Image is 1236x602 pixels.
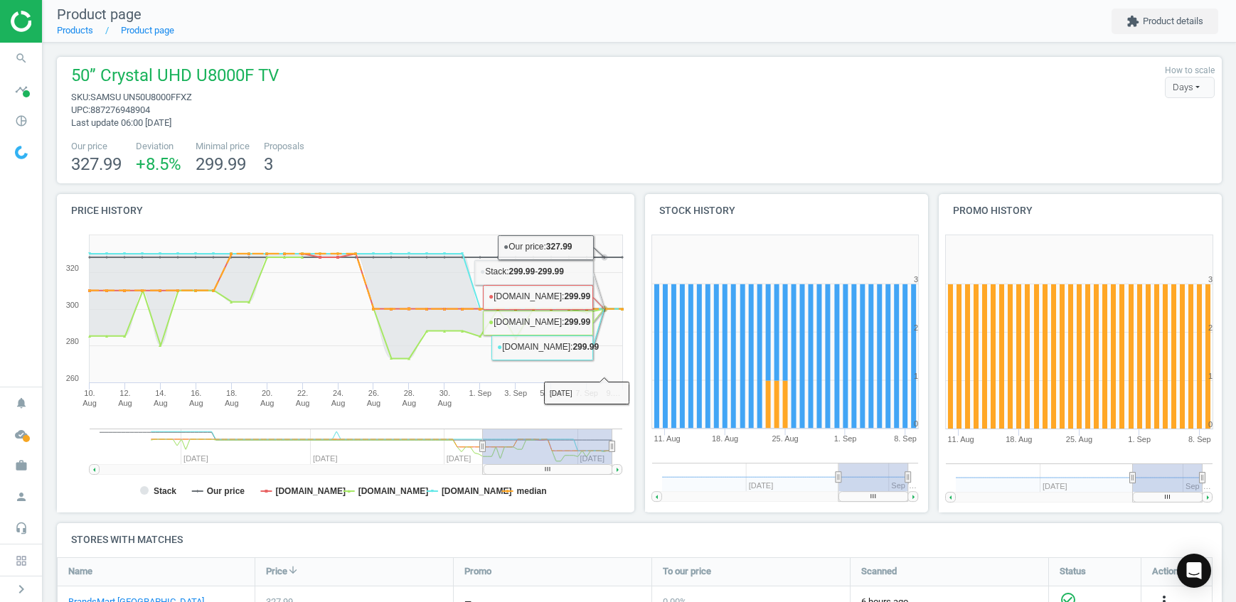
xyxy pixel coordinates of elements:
[8,452,35,479] i: work
[57,194,634,227] h4: Price history
[11,11,112,32] img: ajHJNr6hYgQAAAAASUVORK5CYII=
[892,482,917,490] tspan: Sep '…
[663,565,711,578] span: To our price
[196,140,250,153] span: Minimal price
[207,486,245,496] tspan: Our price
[894,435,917,444] tspan: 8. Sep
[1177,554,1211,588] div: Open Intercom Messenger
[191,389,201,397] tspan: 16.
[296,399,310,407] tspan: Aug
[155,389,166,397] tspan: 14.
[939,194,1222,227] h4: Promo history
[8,76,35,103] i: timeline
[1188,435,1211,444] tspan: 8. Sep
[1112,9,1218,34] button: extensionProduct details
[266,565,287,578] span: Price
[8,515,35,542] i: headset_mic
[71,92,90,102] span: sku :
[57,25,93,36] a: Products
[606,389,620,397] tspan: 9.…
[914,372,918,380] text: 1
[90,92,192,102] span: SAMSU UN50U8000FFXZ
[1060,565,1086,578] span: Status
[1006,435,1032,444] tspan: 18. Aug
[358,486,429,496] tspan: [DOMAIN_NAME]
[262,389,272,397] tspan: 20.
[287,564,299,576] i: arrow_downward
[8,45,35,72] i: search
[469,389,491,397] tspan: 1. Sep
[121,25,174,36] a: Product page
[1208,420,1213,429] text: 0
[196,154,246,174] span: 299.99
[914,323,918,332] text: 2
[464,565,491,578] span: Promo
[645,194,928,227] h4: Stock history
[154,399,168,407] tspan: Aug
[297,389,308,397] tspan: 22.
[1066,435,1092,444] tspan: 25. Aug
[71,140,122,153] span: Our price
[1186,482,1211,490] tspan: Sep '…
[8,421,35,448] i: cloud_done
[66,374,79,382] text: 260
[225,399,239,407] tspan: Aug
[66,337,79,345] text: 280
[712,435,738,444] tspan: 18. Aug
[575,389,598,397] tspan: 7. Sep
[914,420,918,429] text: 0
[1126,15,1139,28] i: extension
[772,435,798,444] tspan: 25. Aug
[8,483,35,510] i: person
[68,565,92,578] span: Name
[8,389,35,416] i: notifications
[71,154,122,174] span: 327.99
[8,107,35,134] i: pie_chart_outlined
[66,264,79,272] text: 320
[84,389,95,397] tspan: 10.
[226,389,237,397] tspan: 18.
[189,399,203,407] tspan: Aug
[264,140,304,153] span: Proposals
[438,399,452,407] tspan: Aug
[118,399,132,407] tspan: Aug
[368,389,379,397] tspan: 26.
[260,399,275,407] tspan: Aug
[264,154,273,174] span: 3
[136,154,181,174] span: +8.5 %
[71,64,279,91] span: 50” Crystal UHD U8000F TV
[71,104,90,115] span: upc :
[1165,77,1215,98] div: Days
[914,275,918,284] text: 3
[1208,372,1213,380] text: 1
[403,399,417,407] tspan: Aug
[1128,435,1151,444] tspan: 1. Sep
[540,389,563,397] tspan: 5. Sep
[4,580,39,598] button: chevron_right
[861,565,897,578] span: Scanned
[13,581,30,598] i: chevron_right
[654,435,680,444] tspan: 11. Aug
[517,486,547,496] tspan: median
[333,389,343,397] tspan: 24.
[66,301,79,309] text: 300
[947,435,974,444] tspan: 11. Aug
[504,389,527,397] tspan: 3. Sep
[136,140,181,153] span: Deviation
[1208,323,1213,332] text: 2
[90,104,150,115] span: 887276948904
[834,435,857,444] tspan: 1. Sep
[1165,65,1215,77] label: How to scale
[1208,275,1213,284] text: 3
[57,523,1222,557] h4: Stores with matches
[57,6,142,23] span: Product page
[404,389,415,397] tspan: 28.
[15,146,28,159] img: wGWNvw8QSZomAAAAABJRU5ErkJggg==
[275,486,346,496] tspan: [DOMAIN_NAME]
[367,399,381,407] tspan: Aug
[331,399,346,407] tspan: Aug
[1152,565,1183,578] span: Actions
[119,389,130,397] tspan: 12.
[442,486,512,496] tspan: [DOMAIN_NAME]
[154,486,176,496] tspan: Stack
